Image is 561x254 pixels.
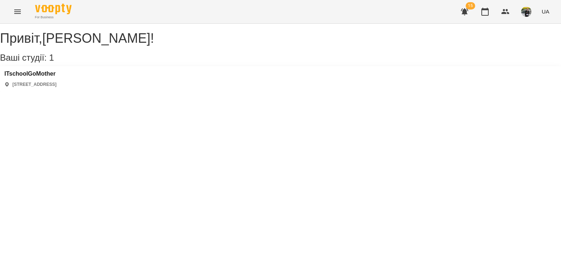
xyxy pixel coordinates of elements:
[521,7,531,17] img: a92d573242819302f0c564e2a9a4b79e.jpg
[35,15,72,20] span: For Business
[4,71,57,77] a: ITschoolGoMother
[539,5,552,18] button: UA
[12,81,57,88] p: [STREET_ADDRESS]
[542,8,549,15] span: UA
[466,2,475,10] span: 15
[49,53,54,62] span: 1
[35,4,72,14] img: Voopty Logo
[9,3,26,20] button: Menu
